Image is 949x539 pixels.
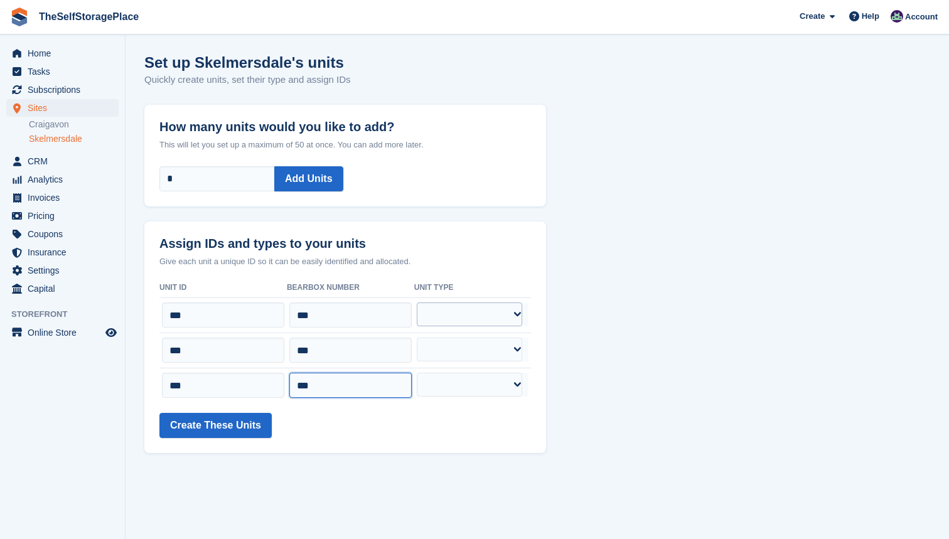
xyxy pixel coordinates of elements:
[6,189,119,206] a: menu
[6,225,119,243] a: menu
[159,139,531,151] p: This will let you set up a maximum of 50 at once. You can add more later.
[159,278,287,298] th: Unit ID
[6,324,119,341] a: menu
[29,119,119,131] a: Craigavon
[28,171,103,188] span: Analytics
[28,280,103,297] span: Capital
[6,45,119,62] a: menu
[274,166,343,191] button: Add Units
[28,324,103,341] span: Online Store
[159,413,272,438] button: Create These Units
[28,99,103,117] span: Sites
[159,105,531,134] label: How many units would you like to add?
[891,10,903,23] img: Sam
[28,81,103,99] span: Subscriptions
[159,255,531,268] p: Give each unit a unique ID so it can be easily identified and allocated.
[34,6,144,27] a: TheSelfStoragePlace
[6,81,119,99] a: menu
[10,8,29,26] img: stora-icon-8386f47178a22dfd0bd8f6a31ec36ba5ce8667c1dd55bd0f319d3a0aa187defe.svg
[28,243,103,261] span: Insurance
[6,63,119,80] a: menu
[6,243,119,261] a: menu
[800,10,825,23] span: Create
[905,11,938,23] span: Account
[6,207,119,225] a: menu
[28,225,103,243] span: Coupons
[6,280,119,297] a: menu
[414,278,531,298] th: Unit Type
[29,133,119,145] a: Skelmersdale
[28,262,103,279] span: Settings
[28,189,103,206] span: Invoices
[159,237,366,251] strong: Assign IDs and types to your units
[862,10,879,23] span: Help
[144,54,350,71] h1: Set up Skelmersdale's units
[11,308,125,321] span: Storefront
[28,63,103,80] span: Tasks
[28,152,103,170] span: CRM
[144,73,350,87] p: Quickly create units, set their type and assign IDs
[6,152,119,170] a: menu
[104,325,119,340] a: Preview store
[287,278,414,298] th: BearBox Number
[28,207,103,225] span: Pricing
[6,171,119,188] a: menu
[6,99,119,117] a: menu
[28,45,103,62] span: Home
[6,262,119,279] a: menu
